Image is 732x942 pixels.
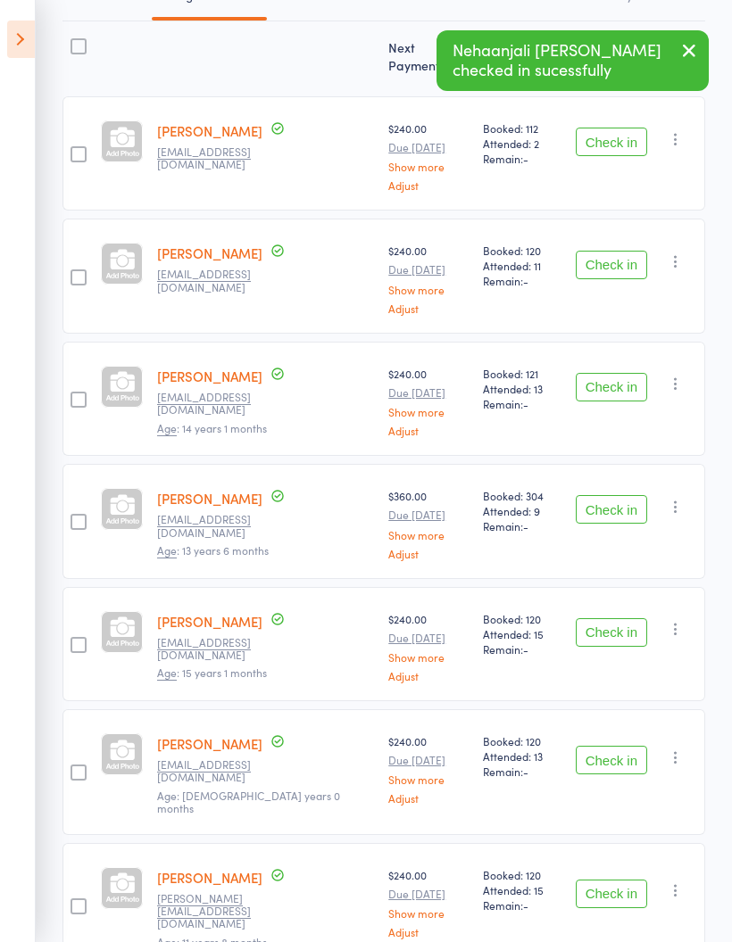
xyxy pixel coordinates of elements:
[388,733,468,804] div: $240.00
[483,503,561,518] span: Attended: 9
[388,611,468,682] div: $240.00
[157,636,273,662] small: kkiranreddy5@gmail.com
[388,632,468,644] small: Due [DATE]
[388,907,468,919] a: Show more
[157,513,273,539] small: jayadg@gmail.com
[576,251,647,279] button: Check in
[157,665,267,681] span: : 15 years 1 months
[388,651,468,663] a: Show more
[388,670,468,682] a: Adjust
[483,151,561,166] span: Remain:
[388,263,468,276] small: Due [DATE]
[523,641,528,657] span: -
[483,748,561,764] span: Attended: 13
[381,29,475,88] div: Next Payment
[157,268,273,293] small: suganyaselvamani@outlook.com
[483,273,561,288] span: Remain:
[388,888,468,900] small: Due [DATE]
[483,120,561,136] span: Booked: 112
[483,764,561,779] span: Remain:
[576,618,647,647] button: Check in
[157,489,262,508] a: [PERSON_NAME]
[388,141,468,153] small: Due [DATE]
[437,30,709,91] div: Nehaanjali [PERSON_NAME] checked in sucessfully
[523,518,528,533] span: -
[483,611,561,626] span: Booked: 120
[483,366,561,381] span: Booked: 121
[576,880,647,908] button: Check in
[157,420,267,436] span: : 14 years 1 months
[388,754,468,766] small: Due [DATE]
[523,151,528,166] span: -
[483,258,561,273] span: Attended: 11
[483,897,561,913] span: Remain:
[388,243,468,313] div: $240.00
[388,302,468,314] a: Adjust
[388,926,468,938] a: Adjust
[523,396,528,411] span: -
[483,488,561,503] span: Booked: 304
[388,792,468,804] a: Adjust
[483,641,561,657] span: Remain:
[388,386,468,399] small: Due [DATE]
[388,179,468,191] a: Adjust
[576,495,647,524] button: Check in
[388,120,468,191] div: $240.00
[388,284,468,295] a: Show more
[388,425,468,436] a: Adjust
[157,868,262,887] a: [PERSON_NAME]
[157,367,262,385] a: [PERSON_NAME]
[483,243,561,258] span: Booked: 120
[476,29,569,88] div: Atten­dances
[388,773,468,785] a: Show more
[483,626,561,641] span: Attended: 15
[157,758,273,784] small: kumaresand09@gmail.com
[523,764,528,779] span: -
[483,518,561,533] span: Remain:
[388,488,468,558] div: $360.00
[483,136,561,151] span: Attended: 2
[483,867,561,882] span: Booked: 120
[483,381,561,396] span: Attended: 13
[157,391,273,417] small: deep.pari05@gmail.com
[388,406,468,417] a: Show more
[576,746,647,774] button: Check in
[388,161,468,172] a: Show more
[483,733,561,748] span: Booked: 120
[388,366,468,436] div: $240.00
[157,145,273,171] small: akkalaishan@gmail.com
[523,897,528,913] span: -
[388,548,468,559] a: Adjust
[483,882,561,897] span: Attended: 15
[523,273,528,288] span: -
[157,121,262,140] a: [PERSON_NAME]
[157,788,340,815] span: Age: [DEMOGRAPHIC_DATA] years 0 months
[576,373,647,401] button: Check in
[388,508,468,521] small: Due [DATE]
[576,128,647,156] button: Check in
[157,612,262,631] a: [PERSON_NAME]
[483,396,561,411] span: Remain:
[157,244,262,262] a: [PERSON_NAME]
[157,734,262,753] a: [PERSON_NAME]
[388,529,468,541] a: Show more
[157,892,273,930] small: venkat.mylapuram@gmail.com
[157,542,269,558] span: : 13 years 6 months
[388,867,468,938] div: $240.00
